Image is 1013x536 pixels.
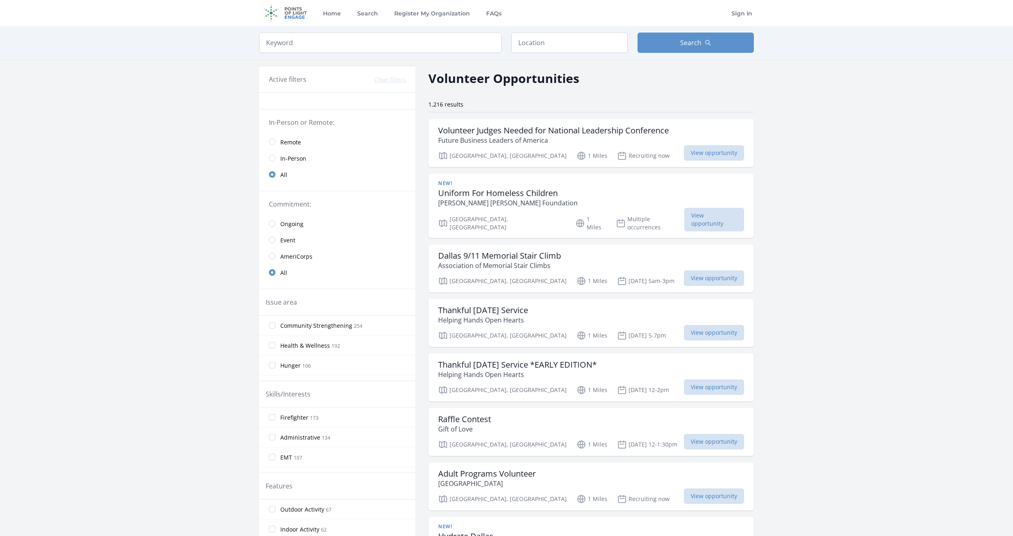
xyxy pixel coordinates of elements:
span: 62 [321,526,327,533]
a: Remote [259,134,415,150]
h3: Volunteer Judges Needed for National Leadership Conference [438,126,669,135]
button: Clear filters [374,76,406,84]
span: View opportunity [684,145,744,161]
span: 192 [332,342,340,349]
p: [GEOGRAPHIC_DATA], [GEOGRAPHIC_DATA] [438,494,567,504]
button: Search [637,33,754,53]
input: Keyword [259,33,502,53]
legend: In-Person or Remote: [269,118,406,127]
p: [DATE] 5-7pm [617,331,666,340]
p: Recruiting now [617,494,670,504]
span: View opportunity [684,488,744,504]
input: EMT 107 [269,454,275,460]
span: 254 [354,322,362,329]
h2: Volunteer Opportunities [428,69,579,87]
span: All [280,171,287,179]
p: 1 Miles [575,215,606,231]
p: Association of Memorial Stair Climbs [438,261,561,270]
span: Ongoing [280,220,303,228]
p: 1 Miles [576,276,607,286]
a: Volunteer Judges Needed for National Leadership Conference Future Business Leaders of America [GE... [428,119,754,167]
p: 1 Miles [576,151,607,161]
span: 67 [326,506,332,513]
p: 1 Miles [576,494,607,504]
p: [GEOGRAPHIC_DATA], [GEOGRAPHIC_DATA] [438,276,567,286]
span: Remote [280,138,301,146]
p: [GEOGRAPHIC_DATA], [GEOGRAPHIC_DATA] [438,215,565,231]
span: In-Person [280,155,306,163]
h3: Dallas 9/11 Memorial Stair Climb [438,251,561,261]
h3: Active filters [269,74,306,84]
input: Health & Wellness 192 [269,342,275,349]
span: Event [280,236,295,244]
p: [DATE] 12-2pm [617,385,669,395]
input: Firefighter 173 [269,414,275,421]
a: All [259,264,415,281]
p: Gift of Love [438,424,491,434]
input: Outdoor Activity 67 [269,506,275,512]
p: [DATE] 12-1:30pm [617,440,677,449]
a: Thankful [DATE] Service *EARLY EDITION* Helping Hands Open Hearts [GEOGRAPHIC_DATA], [GEOGRAPHIC_... [428,353,754,401]
a: AmeriCorps [259,248,415,264]
input: Community Strengthening 254 [269,322,275,329]
p: Recruiting now [617,151,670,161]
h3: Raffle Contest [438,414,491,424]
span: AmeriCorps [280,253,312,261]
a: In-Person [259,150,415,166]
a: Dallas 9/11 Memorial Stair Climb Association of Memorial Stair Climbs [GEOGRAPHIC_DATA], [GEOGRAP... [428,244,754,292]
legend: Skills/Interests [266,389,310,399]
span: View opportunity [684,208,744,231]
span: All [280,269,287,277]
span: View opportunity [684,270,744,286]
legend: Commitment: [269,199,406,209]
span: 134 [322,434,330,441]
a: Thankful [DATE] Service Helping Hands Open Hearts [GEOGRAPHIC_DATA], [GEOGRAPHIC_DATA] 1 Miles [D... [428,299,754,347]
p: [GEOGRAPHIC_DATA], [GEOGRAPHIC_DATA] [438,331,567,340]
span: New! [438,180,452,187]
p: [GEOGRAPHIC_DATA], [GEOGRAPHIC_DATA] [438,440,567,449]
a: New! Uniform For Homeless Children [PERSON_NAME] [PERSON_NAME] Foundation [GEOGRAPHIC_DATA], [GEO... [428,174,754,238]
h3: Thankful [DATE] Service *EARLY EDITION* [438,360,597,370]
h3: Thankful [DATE] Service [438,305,528,315]
span: Indoor Activity [280,525,319,534]
a: Ongoing [259,216,415,232]
p: Helping Hands Open Hearts [438,315,528,325]
h3: Adult Programs Volunteer [438,469,536,479]
p: 1 Miles [576,385,607,395]
span: 106 [302,362,311,369]
input: Administrative 134 [269,434,275,440]
h3: Uniform For Homeless Children [438,188,578,198]
span: Community Strengthening [280,322,352,330]
a: Raffle Contest Gift of Love [GEOGRAPHIC_DATA], [GEOGRAPHIC_DATA] 1 Miles [DATE] 12-1:30pm View op... [428,408,754,456]
p: 1 Miles [576,331,607,340]
p: [PERSON_NAME] [PERSON_NAME] Foundation [438,198,578,208]
a: All [259,166,415,183]
span: Hunger [280,362,301,370]
p: [GEOGRAPHIC_DATA] [438,479,536,488]
a: Event [259,232,415,248]
span: View opportunity [684,379,744,395]
p: Multiple occurrences [616,215,685,231]
span: EMT [280,453,292,462]
span: 107 [294,454,302,461]
p: [GEOGRAPHIC_DATA], [GEOGRAPHIC_DATA] [438,385,567,395]
legend: Issue area [266,297,297,307]
p: 1 Miles [576,440,607,449]
p: [DATE] 5am-3pm [617,276,675,286]
p: Helping Hands Open Hearts [438,370,597,379]
span: Health & Wellness [280,342,330,350]
span: Firefighter [280,414,308,422]
p: Future Business Leaders of America [438,135,669,145]
span: View opportunity [684,325,744,340]
span: 1,216 results [428,100,463,108]
span: View opportunity [684,434,744,449]
a: Adult Programs Volunteer [GEOGRAPHIC_DATA] [GEOGRAPHIC_DATA], [GEOGRAPHIC_DATA] 1 Miles Recruitin... [428,462,754,510]
input: Hunger 106 [269,362,275,368]
span: Outdoor Activity [280,505,324,514]
span: Search [680,38,701,48]
legend: Features [266,481,293,491]
span: New! [438,523,452,530]
p: [GEOGRAPHIC_DATA], [GEOGRAPHIC_DATA] [438,151,567,161]
input: Indoor Activity 62 [269,526,275,532]
input: Location [511,33,628,53]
